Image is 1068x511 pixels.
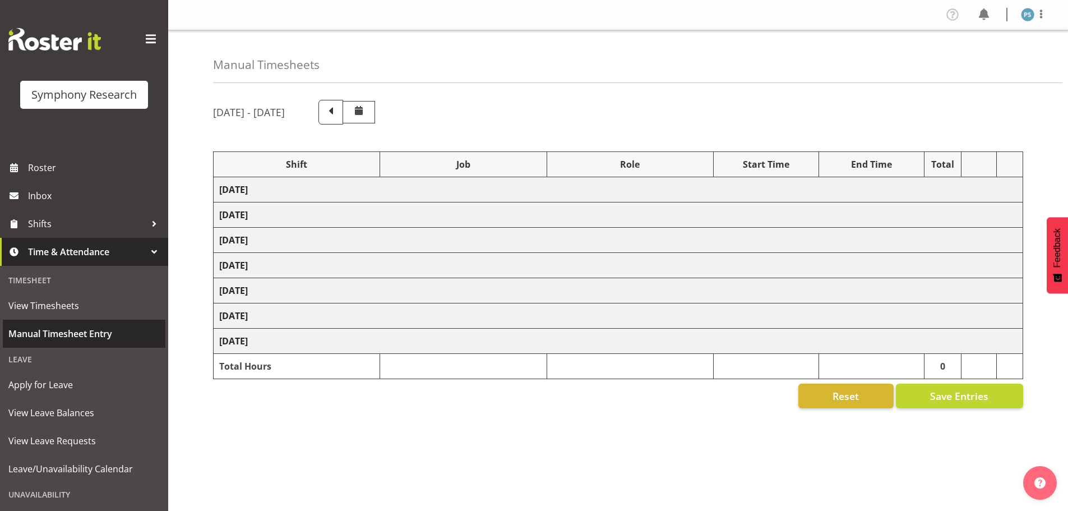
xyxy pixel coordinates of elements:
span: View Leave Balances [8,404,160,421]
td: [DATE] [214,228,1023,253]
td: [DATE] [214,303,1023,329]
a: View Leave Balances [3,399,165,427]
span: Manual Timesheet Entry [8,325,160,342]
button: Reset [798,384,894,408]
span: Roster [28,159,163,176]
td: [DATE] [214,329,1023,354]
h5: [DATE] - [DATE] [213,106,285,118]
button: Feedback - Show survey [1047,217,1068,293]
span: Reset [833,389,859,403]
span: View Leave Requests [8,432,160,449]
img: paul-s-stoneham1982.jpg [1021,8,1034,21]
td: [DATE] [214,177,1023,202]
a: View Leave Requests [3,427,165,455]
div: Role [553,158,708,171]
span: Shifts [28,215,146,232]
img: Rosterit website logo [8,28,101,50]
span: View Timesheets [8,297,160,314]
span: Leave/Unavailability Calendar [8,461,160,477]
span: Apply for Leave [8,376,160,393]
a: Manual Timesheet Entry [3,320,165,348]
button: Save Entries [896,384,1023,408]
div: Job [386,158,540,171]
div: Start Time [719,158,813,171]
div: End Time [825,158,918,171]
span: Inbox [28,187,163,204]
span: Save Entries [930,389,988,403]
td: Total Hours [214,354,380,379]
div: Leave [3,348,165,371]
div: Shift [219,158,374,171]
span: Time & Attendance [28,243,146,260]
img: help-xxl-2.png [1034,477,1046,489]
h4: Manual Timesheets [213,58,320,71]
a: Leave/Unavailability Calendar [3,455,165,483]
div: Total [930,158,956,171]
td: 0 [924,354,961,379]
a: Apply for Leave [3,371,165,399]
td: [DATE] [214,253,1023,278]
div: Symphony Research [31,86,137,103]
span: Feedback [1052,228,1062,268]
td: [DATE] [214,278,1023,303]
a: View Timesheets [3,292,165,320]
td: [DATE] [214,202,1023,228]
div: Unavailability [3,483,165,506]
div: Timesheet [3,269,165,292]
